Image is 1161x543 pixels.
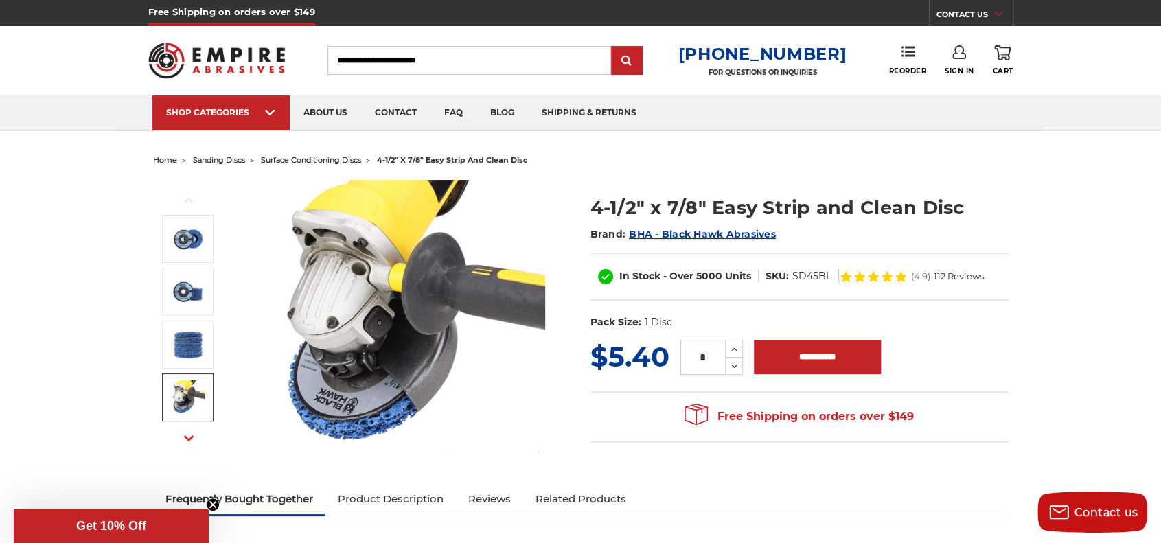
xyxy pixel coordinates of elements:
[725,270,751,282] span: Units
[171,223,205,255] img: 4-1/2" x 7/8" Easy Strip and Clean Disc
[455,484,522,514] a: Reviews
[685,403,914,430] span: Free Shipping on orders over $149
[476,95,528,130] a: blog
[76,519,146,533] span: Get 10% Off
[945,67,974,76] span: Sign In
[325,484,455,514] a: Product Description
[663,270,693,282] span: - Over
[1037,492,1147,533] button: Contact us
[590,315,641,330] dt: Pack Size:
[888,67,926,76] span: Reorder
[619,270,660,282] span: In Stock
[377,155,528,165] span: 4-1/2" x 7/8" easy strip and clean disc
[678,44,847,64] a: [PHONE_NUMBER]
[613,47,641,75] input: Submit
[590,228,626,240] span: Brand:
[678,68,847,77] p: FOR QUESTIONS OR INQUIRIES
[153,155,177,165] a: home
[528,95,650,130] a: shipping & returns
[766,269,789,284] dt: SKU:
[171,276,205,308] img: 4-1/2" x 7/8" Easy Strip and Clean Disc
[911,272,930,281] span: (4.9)
[792,269,831,284] dd: SD45BL
[193,155,245,165] a: sanding discs
[172,185,205,215] button: Previous
[629,228,776,240] a: BHA - Black Hawk Abrasives
[206,498,220,511] button: Close teaser
[590,340,669,373] span: $5.40
[261,155,361,165] a: surface conditioning discs
[934,272,984,281] span: 112 Reviews
[936,7,1013,26] a: CONTACT US
[171,380,205,415] img: 4-1/2" x 7/8" Easy Strip and Clean Disc
[1074,506,1138,519] span: Contact us
[290,95,361,130] a: about us
[430,95,476,130] a: faq
[153,484,325,514] a: Frequently Bought Together
[361,95,430,130] a: contact
[271,180,545,455] img: 4-1/2" x 7/8" Easy Strip and Clean Disc
[522,484,638,514] a: Related Products
[888,45,926,75] a: Reorder
[166,107,276,117] div: SHOP CATEGORIES
[172,424,205,453] button: Next
[992,45,1013,76] a: Cart
[992,67,1013,76] span: Cart
[171,329,205,361] img: 4-1/2" x 7/8" Easy Strip and Clean Disc
[644,315,671,330] dd: 1 Disc
[148,34,286,87] img: Empire Abrasives
[590,194,1009,221] h1: 4-1/2" x 7/8" Easy Strip and Clean Disc
[696,270,722,282] span: 5000
[14,509,209,543] div: Get 10% OffClose teaser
